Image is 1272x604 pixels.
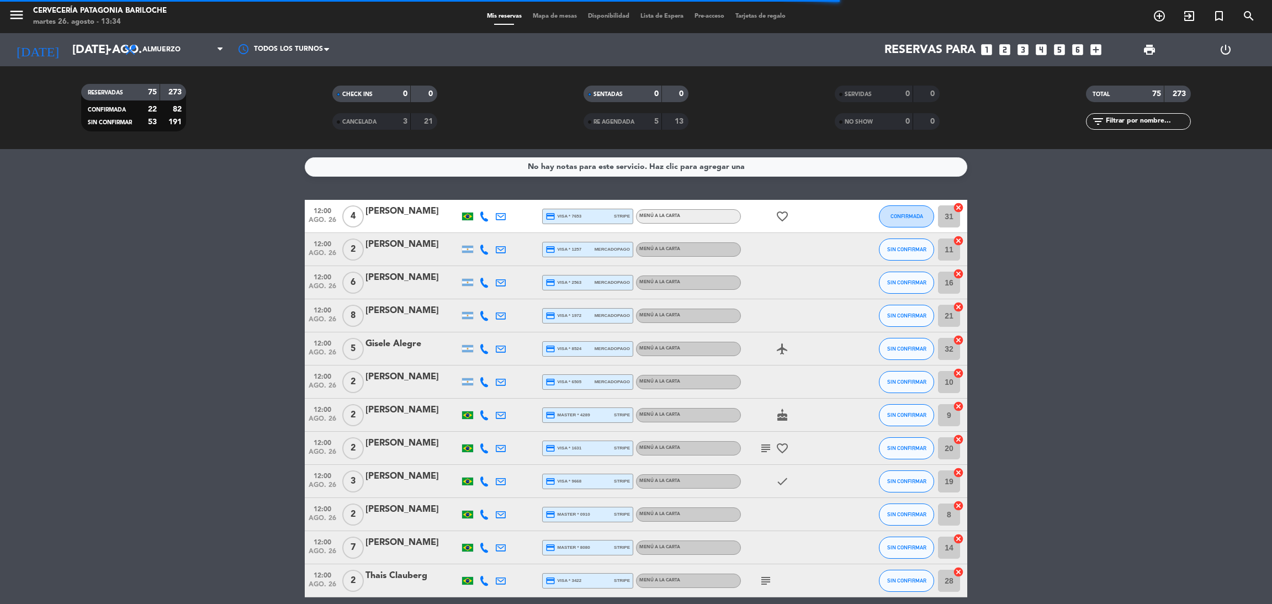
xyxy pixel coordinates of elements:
span: 12:00 [309,237,336,250]
div: Thais Clauberg [365,569,459,583]
input: Filtrar por nombre... [1105,115,1190,128]
i: cancel [953,467,964,478]
span: ago. 26 [309,548,336,560]
div: [PERSON_NAME] [365,469,459,484]
button: menu [8,7,25,27]
i: cancel [953,500,964,511]
span: ago. 26 [309,349,336,362]
span: mercadopago [595,345,630,352]
button: SIN CONFIRMAR [879,239,934,261]
span: ago. 26 [309,481,336,494]
span: 2 [342,437,364,459]
button: SIN CONFIRMAR [879,437,934,459]
i: cancel [953,301,964,312]
span: CANCELADA [342,119,377,125]
button: CONFIRMADA [879,205,934,227]
button: SIN CONFIRMAR [879,371,934,393]
strong: 273 [168,88,184,96]
span: stripe [614,213,630,220]
i: cancel [953,235,964,246]
i: credit_card [545,278,555,288]
span: master * 0910 [545,510,590,520]
span: stripe [614,444,630,452]
span: SIN CONFIRMAR [887,279,926,285]
span: SIN CONFIRMAR [887,346,926,352]
span: MENÚ A LA CARTA [639,247,680,251]
strong: 82 [173,105,184,113]
div: [PERSON_NAME] [365,536,459,550]
span: 12:00 [309,568,336,581]
strong: 75 [1152,90,1161,98]
i: cake [776,409,789,422]
i: cancel [953,368,964,379]
span: SIN CONFIRMAR [887,511,926,517]
div: [PERSON_NAME] [365,271,459,285]
i: looks_one [979,43,994,57]
span: master * 8080 [545,543,590,553]
strong: 0 [905,118,910,125]
span: 12:00 [309,369,336,382]
span: MENÚ A LA CARTA [639,280,680,284]
i: credit_card [545,576,555,586]
span: Disponibilidad [582,13,635,19]
i: add_circle_outline [1153,9,1166,23]
i: airplanemode_active [776,342,789,356]
span: SIN CONFIRMAR [887,246,926,252]
strong: 0 [930,90,937,98]
div: [PERSON_NAME] [365,237,459,252]
span: MENÚ A LA CARTA [639,313,680,317]
button: SIN CONFIRMAR [879,470,934,492]
span: 7 [342,537,364,559]
span: 8 [342,305,364,327]
span: ago. 26 [309,581,336,594]
span: 12:00 [309,204,336,216]
span: MENÚ A LA CARTA [639,412,680,417]
div: [PERSON_NAME] [365,370,459,384]
span: 12:00 [309,270,336,283]
strong: 13 [675,118,686,125]
span: 2 [342,371,364,393]
div: Cervecería Patagonia Bariloche [33,6,167,17]
i: looks_3 [1016,43,1030,57]
span: 4 [342,205,364,227]
strong: 0 [428,90,435,98]
strong: 22 [148,105,157,113]
span: 12:00 [309,469,336,481]
span: stripe [614,511,630,518]
i: favorite_border [776,210,789,223]
span: MENÚ A LA CARTA [639,214,680,218]
span: stripe [614,577,630,584]
i: [DATE] [8,38,67,62]
i: add_box [1089,43,1103,57]
i: subject [759,442,772,455]
span: 2 [342,239,364,261]
div: [PERSON_NAME] [365,502,459,517]
span: SIN CONFIRMAR [887,544,926,550]
i: credit_card [545,543,555,553]
strong: 191 [168,118,184,126]
i: credit_card [545,476,555,486]
strong: 0 [654,90,659,98]
span: stripe [614,544,630,551]
button: SIN CONFIRMAR [879,537,934,559]
i: credit_card [545,211,555,221]
span: SIN CONFIRMAR [887,577,926,584]
span: Almuerzo [142,46,181,54]
i: arrow_drop_down [103,43,116,56]
div: No hay notas para este servicio. Haz clic para agregar una [528,161,745,173]
div: [PERSON_NAME] [365,403,459,417]
div: [PERSON_NAME] [365,204,459,219]
button: SIN CONFIRMAR [879,570,934,592]
i: looks_6 [1070,43,1085,57]
i: cancel [953,335,964,346]
strong: 0 [930,118,937,125]
strong: 5 [654,118,659,125]
i: credit_card [545,245,555,255]
span: mercadopago [595,246,630,253]
strong: 0 [403,90,407,98]
span: SIN CONFIRMAR [88,120,132,125]
span: visa * 8524 [545,344,581,354]
i: looks_5 [1052,43,1067,57]
i: subject [759,574,772,587]
span: mercadopago [595,378,630,385]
